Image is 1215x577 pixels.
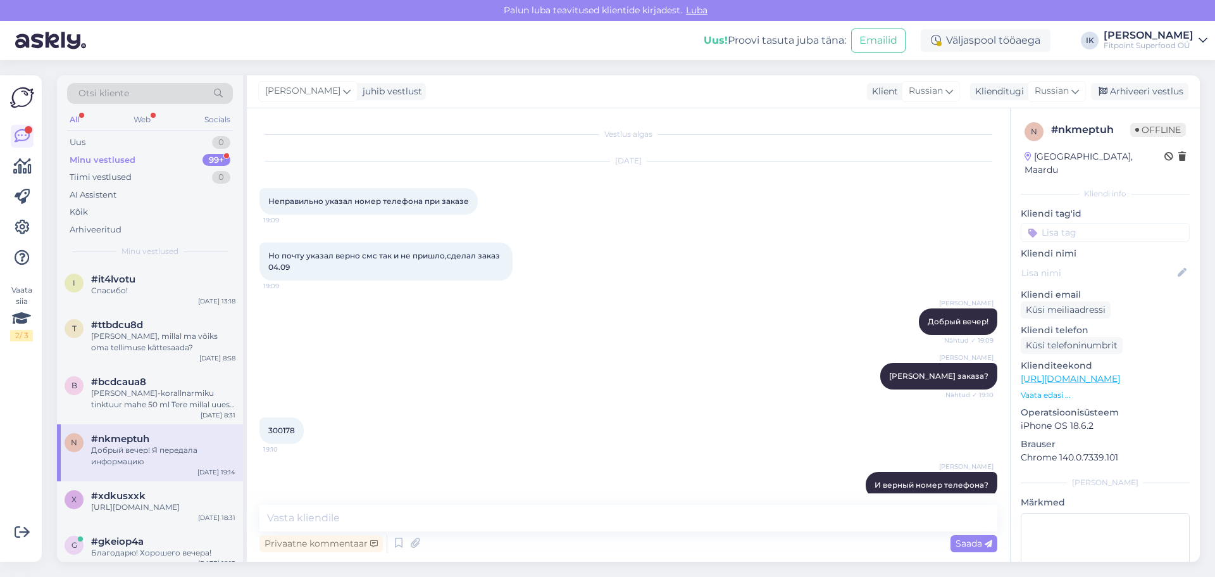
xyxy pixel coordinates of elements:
div: Küsi meiliaadressi [1021,301,1111,319]
span: n [71,438,77,447]
div: Tiimi vestlused [70,171,132,184]
span: #bcdcaua8 [91,376,146,388]
span: Luba [682,4,711,16]
span: Nähtud ✓ 19:10 [945,390,994,400]
div: All [67,111,82,128]
input: Lisa nimi [1021,266,1175,280]
span: Saada [956,538,992,549]
div: IK [1081,32,1099,49]
p: iPhone OS 18.6.2 [1021,419,1190,433]
div: [DATE] 8:58 [199,353,235,363]
div: Arhiveeri vestlus [1091,83,1188,100]
div: Web [131,111,153,128]
span: b [72,381,77,390]
input: Lisa tag [1021,223,1190,242]
span: [PERSON_NAME] [939,353,994,362]
div: [URL][DOMAIN_NAME] [91,502,235,513]
div: 0 [212,136,230,149]
button: Emailid [851,29,906,53]
div: [DATE] 18:13 [198,559,235,568]
span: #it4lvotu [91,274,135,285]
div: [DATE] [259,155,997,167]
div: [DATE] 8:31 [201,410,235,420]
p: Kliendi email [1021,288,1190,301]
div: Klient [867,85,898,98]
div: 0 [212,171,230,184]
span: Otsi kliente [78,87,129,100]
p: Operatsioonisüsteem [1021,406,1190,419]
div: [PERSON_NAME] [1021,477,1190,488]
span: n [1031,127,1037,136]
div: Küsi telefoninumbrit [1021,337,1123,354]
span: [PERSON_NAME] [939,462,994,471]
span: [PERSON_NAME] [265,84,340,98]
div: [DATE] 13:18 [198,296,235,306]
p: Kliendi tag'id [1021,207,1190,220]
span: [PERSON_NAME] [939,298,994,308]
span: #ttbdcu8d [91,319,143,331]
div: [GEOGRAPHIC_DATA], Maardu [1025,150,1164,177]
div: Kõik [70,206,88,219]
div: Благодарю! Хорошего вечера! [91,547,235,559]
span: Неправильно указал номер телефона при заказе [268,196,469,206]
b: Uus! [704,34,728,46]
div: Socials [202,111,233,128]
p: Vaata edasi ... [1021,390,1190,401]
div: 99+ [202,154,230,167]
p: Chrome 140.0.7339.101 [1021,451,1190,464]
a: [PERSON_NAME]Fitpoint Superfood OÜ [1104,30,1207,51]
span: Russian [1035,84,1069,98]
p: Kliendi nimi [1021,247,1190,260]
div: Klienditugi [970,85,1024,98]
p: Kliendi telefon [1021,324,1190,337]
span: t [72,324,77,333]
div: Proovi tasuta juba täna: [704,33,846,48]
span: #gkeiop4a [91,536,144,547]
div: Fitpoint Superfood OÜ [1104,41,1193,51]
div: [PERSON_NAME], millal ma võiks oma tellimuse kättesaada? [91,331,235,353]
span: 19:09 [263,215,311,225]
p: Märkmed [1021,496,1190,509]
span: Offline [1130,123,1186,137]
span: Minu vestlused [121,246,178,257]
span: Добрый вечер! [928,317,988,326]
span: #nkmeptuh [91,433,149,445]
div: Добрый вечер! Я передала информацию [91,445,235,467]
span: 19:09 [263,281,311,291]
div: Vestlus algas [259,129,997,140]
span: 19:10 [263,445,311,454]
span: g [72,540,77,550]
span: [PERSON_NAME] заказа? [889,371,988,381]
span: Russian [909,84,943,98]
div: Vaata siia [10,284,33,341]
span: 300178 [268,426,295,435]
img: Askly Logo [10,86,34,110]
div: Kliendi info [1021,188,1190,200]
div: 2 / 3 [10,330,33,341]
div: [PERSON_NAME]-korallnarmiku tinktuur mahe 50 ml Tere millal uuesti müüki tuleb? [91,388,235,410]
div: Спасибо! [91,285,235,296]
span: x [72,495,77,504]
p: Klienditeekond [1021,359,1190,372]
span: Но почту указал верно смс так и не пришло,сделал заказ 04.09 [268,251,502,272]
div: [DATE] 19:14 [197,467,235,477]
a: [URL][DOMAIN_NAME] [1021,373,1120,384]
div: [DATE] 18:31 [198,513,235,523]
div: Minu vestlused [70,154,135,167]
span: #xdkusxxk [91,490,146,502]
span: Nähtud ✓ 19:09 [944,336,994,345]
div: # nkmeptuh [1051,122,1130,137]
p: Brauser [1021,438,1190,451]
div: Uus [70,136,85,149]
div: [PERSON_NAME] [1104,30,1193,41]
div: AI Assistent [70,189,116,201]
div: juhib vestlust [358,85,422,98]
div: Väljaspool tööaega [921,29,1050,52]
div: Arhiveeritud [70,224,121,236]
span: i [73,278,75,288]
div: Privaatne kommentaar [259,535,383,552]
span: И верный номер телефона? [875,480,988,490]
